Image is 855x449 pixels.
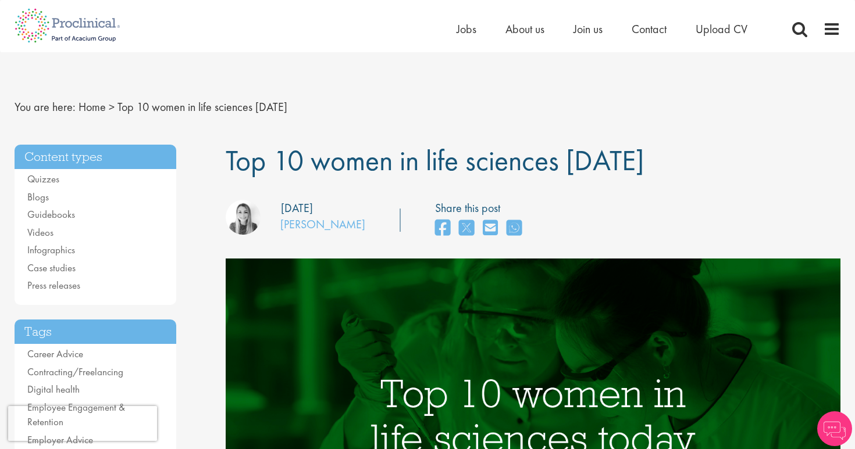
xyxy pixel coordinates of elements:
[696,21,747,37] a: Upload CV
[457,21,476,37] a: Jobs
[27,383,80,396] a: Digital health
[226,200,261,235] img: Hannah Burke
[435,200,528,217] label: Share this post
[27,208,75,221] a: Guidebooks
[27,191,49,203] a: Blogs
[27,401,125,429] a: Employee Engagement & Retention
[117,99,287,114] span: Top 10 women in life sciences [DATE]
[27,433,93,446] a: Employer Advice
[15,145,176,170] h3: Content types
[281,200,313,217] div: [DATE]
[505,21,544,37] a: About us
[8,406,157,441] iframe: reCAPTCHA
[27,279,80,292] a: Press releases
[27,226,54,239] a: Videos
[109,99,115,114] span: >
[483,216,498,241] a: share on email
[27,243,75,256] a: Infographics
[573,21,603,37] a: Join us
[632,21,667,37] a: Contact
[27,347,83,360] a: Career Advice
[280,217,365,232] a: [PERSON_NAME]
[507,216,522,241] a: share on whats app
[226,142,644,179] span: Top 10 women in life sciences [DATE]
[459,216,474,241] a: share on twitter
[435,216,450,241] a: share on facebook
[15,319,176,344] h3: Tags
[27,261,76,274] a: Case studies
[79,99,106,114] a: breadcrumb link
[27,365,123,378] a: Contracting/Freelancing
[817,411,852,446] img: Chatbot
[15,99,76,114] span: You are here:
[27,173,59,185] a: Quizzes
